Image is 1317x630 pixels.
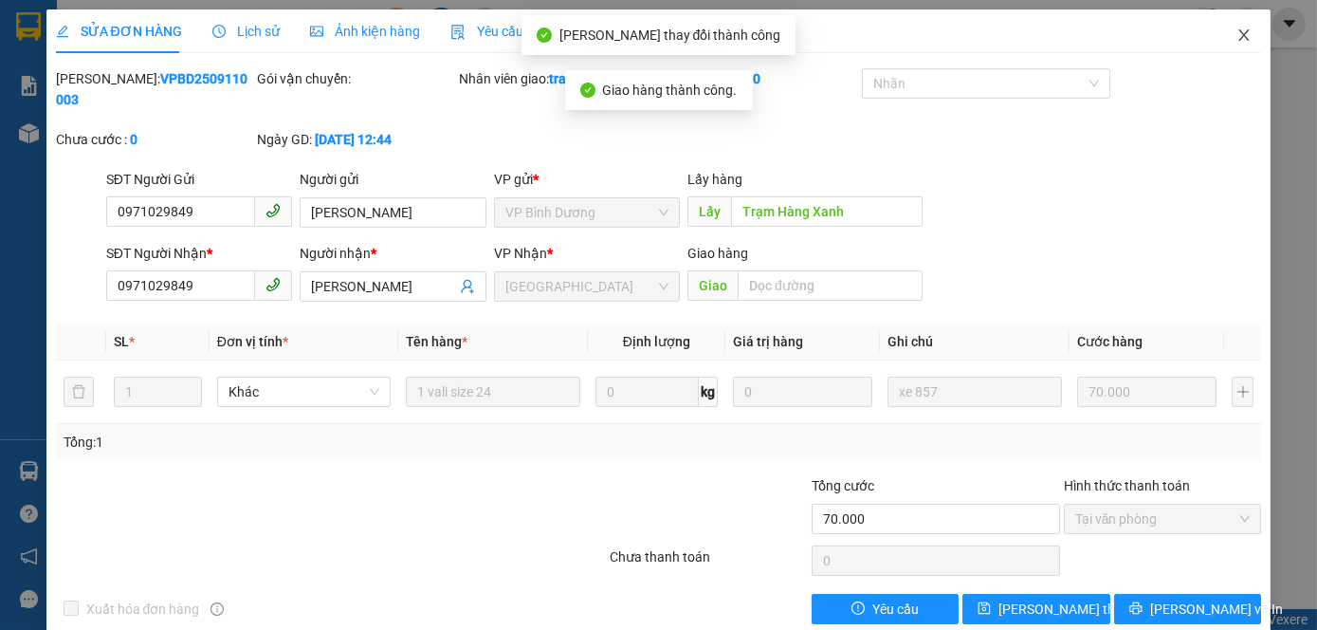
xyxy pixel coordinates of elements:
button: Close [1217,9,1271,63]
span: VP Nhận [494,246,547,261]
div: [PERSON_NAME]: [56,68,254,110]
span: [PERSON_NAME] thay đổi [998,599,1150,620]
span: Tên hàng [406,334,467,349]
span: Tổng cước [812,478,874,493]
div: Cước rồi : [660,68,858,89]
span: user-add [460,279,475,294]
span: edit [56,25,69,38]
div: Ngày GD: [257,129,455,150]
button: exclamation-circleYêu cầu [812,594,959,624]
span: info-circle [210,602,224,616]
button: delete [64,377,94,407]
div: Gói vận chuyển: [257,68,455,89]
span: SỬA ĐƠN HÀNG [56,24,182,39]
span: Cước hàng [1077,334,1143,349]
div: SĐT Người Gửi [106,169,292,190]
span: Tại văn phòng [1075,505,1251,533]
span: VP Bình Dương [505,198,668,227]
b: [DATE] 12:44 [315,132,392,147]
span: printer [1129,602,1143,617]
span: Giao hàng [687,246,748,261]
span: Đơn vị tính [217,334,288,349]
span: exclamation-circle [851,602,865,617]
label: Hình thức thanh toán [1064,478,1190,493]
span: Giao hàng thành công. [603,83,738,98]
input: Ghi Chú [887,377,1062,407]
span: Giao [687,270,738,301]
span: Xuất hóa đơn hàng [79,599,208,620]
span: clock-circle [212,25,226,38]
b: tram.dalatoi [549,71,624,86]
span: check-circle [580,83,595,98]
span: SL [114,334,129,349]
span: check-circle [537,28,552,43]
span: phone [265,277,281,292]
span: [PERSON_NAME] và In [1150,599,1283,620]
span: Yêu cầu [872,599,919,620]
b: 0 [130,132,137,147]
div: Tổng: 1 [64,432,510,453]
span: [PERSON_NAME] thay đổi thành công [559,28,781,43]
span: Lịch sử [212,24,280,39]
th: Ghi chú [880,324,1070,361]
span: Khác [229,378,380,406]
div: Nhân viên giao: [459,68,657,89]
span: Giá trị hàng [733,334,803,349]
span: Yêu cầu xuất hóa đơn điện tử [450,24,650,39]
div: Chưa thanh toán [608,547,810,580]
input: 0 [1077,377,1216,407]
button: printer[PERSON_NAME] và In [1114,594,1261,624]
div: Chưa cước : [56,129,254,150]
span: kg [699,377,718,407]
span: Đà Lạt [505,272,668,301]
span: save [978,602,991,617]
img: icon [450,25,466,40]
span: picture [310,25,323,38]
div: VP gửi [494,169,680,190]
span: phone [265,203,281,218]
button: plus [1232,377,1253,407]
span: Định lượng [623,334,690,349]
div: SĐT Người Nhận [106,243,292,264]
span: Lấy hàng [687,172,742,187]
span: close [1236,28,1252,43]
div: Người gửi [300,169,485,190]
input: VD: Bàn, Ghế [406,377,580,407]
div: Người nhận [300,243,485,264]
button: save[PERSON_NAME] thay đổi [962,594,1109,624]
input: Dọc đường [731,196,923,227]
input: 0 [733,377,872,407]
span: Ảnh kiện hàng [310,24,420,39]
span: Lấy [687,196,731,227]
input: Dọc đường [738,270,923,301]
